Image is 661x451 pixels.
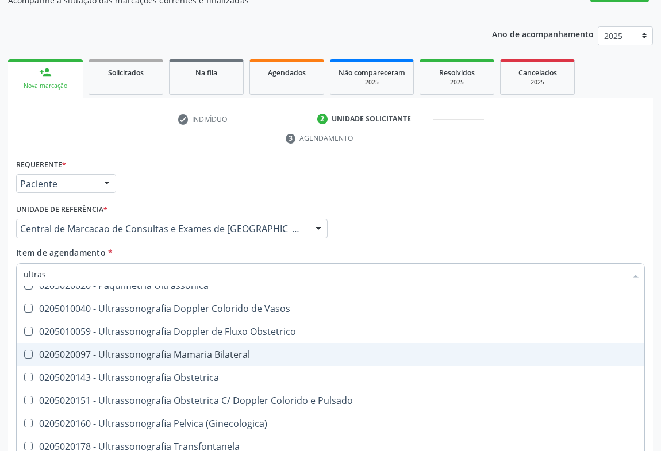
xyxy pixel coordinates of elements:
span: Na fila [195,68,217,78]
div: 2 [317,114,328,124]
span: Resolvidos [439,68,475,78]
div: 2025 [509,78,566,87]
span: Agendados [268,68,306,78]
div: 0205010040 - Ultrassonografia Doppler Colorido de Vasos [24,304,637,313]
div: 0205020151 - Ultrassonografia Obstetrica C/ Doppler Colorido e Pulsado [24,396,637,405]
span: Não compareceram [339,68,405,78]
span: Solicitados [108,68,144,78]
span: Central de Marcacao de Consultas e Exames de [GEOGRAPHIC_DATA] [20,223,304,234]
div: Nova marcação [16,82,75,90]
div: person_add [39,66,52,79]
div: 0205020143 - Ultrassonografia Obstetrica [24,373,637,382]
div: 0205020160 - Ultrassonografia Pelvica (Ginecologica) [24,419,637,428]
div: Unidade solicitante [332,114,411,124]
div: 2025 [428,78,486,87]
div: 0205020178 - Ultrassonografia Transfontanela [24,442,637,451]
p: Ano de acompanhamento [492,26,594,41]
span: Item de agendamento [16,247,106,258]
div: 0205020097 - Ultrassonografia Mamaria Bilateral [24,350,637,359]
span: Paciente [20,178,93,190]
span: Cancelados [518,68,557,78]
div: 2025 [339,78,405,87]
label: Unidade de referência [16,201,107,219]
input: Buscar por procedimentos [24,263,626,286]
div: 0205010059 - Ultrassonografia Doppler de Fluxo Obstetrico [24,327,637,336]
label: Requerente [16,156,66,174]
